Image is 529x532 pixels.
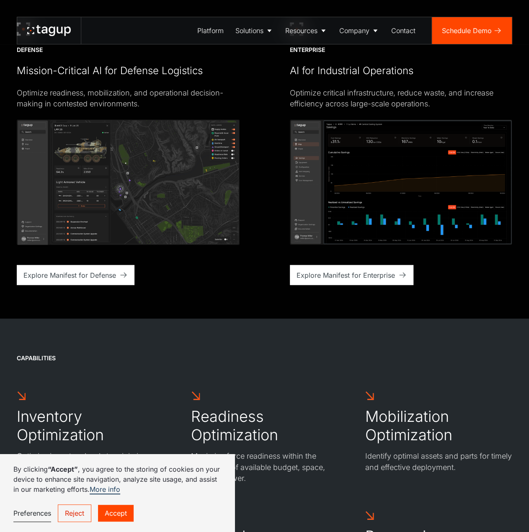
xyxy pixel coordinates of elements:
[290,46,325,54] div: ENTERPRISE
[191,450,338,483] p: Maximize force readiness within the constraints of available budget, space, and manpower.
[365,407,452,444] h2: Mobilization Optimization
[17,450,164,483] p: Optimize inventory levels to minimize costs and waste without compromising readiness.
[17,46,43,54] div: DEFENSE
[17,64,203,77] div: Mission-Critical AI for Defense Logistics
[13,464,221,494] p: By clicking , you agree to the storing of cookies on your device to enhance site navigation, anal...
[17,354,56,362] div: CAPABILITIES
[90,485,120,494] a: More info
[58,504,91,522] a: Reject
[297,270,395,280] div: Explore Manifest for Enterprise
[290,88,513,109] div: Optimize critical infrastructure, reduce waste, and increase efficiency across large-scale operat...
[365,450,512,472] p: Identify optimal assets and parts for timely and effective deployment.
[17,407,104,444] h2: Inventory Optimization
[391,26,415,36] div: Contact
[17,265,134,285] a: Explore Manifest for Defense
[48,465,78,473] strong: “Accept”
[191,407,278,444] h2: Readiness Optimization
[197,26,224,36] div: Platform
[285,26,317,36] div: Resources
[333,17,385,44] a: Company
[290,265,413,285] a: Explore Manifest for Enterprise
[385,17,421,44] a: Contact
[98,505,134,522] a: Accept
[432,17,512,44] a: Schedule Demo
[17,88,240,109] div: Optimize readiness, mobilization, and operational decision-making in contested environments.
[290,64,413,77] div: AI for Industrial Operations
[230,17,279,44] a: Solutions
[339,26,369,36] div: Company
[191,17,230,44] a: Platform
[13,505,51,522] a: Preferences
[279,17,333,44] a: Resources
[23,270,116,280] div: Explore Manifest for Defense
[442,26,492,36] div: Schedule Demo
[235,26,263,36] div: Solutions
